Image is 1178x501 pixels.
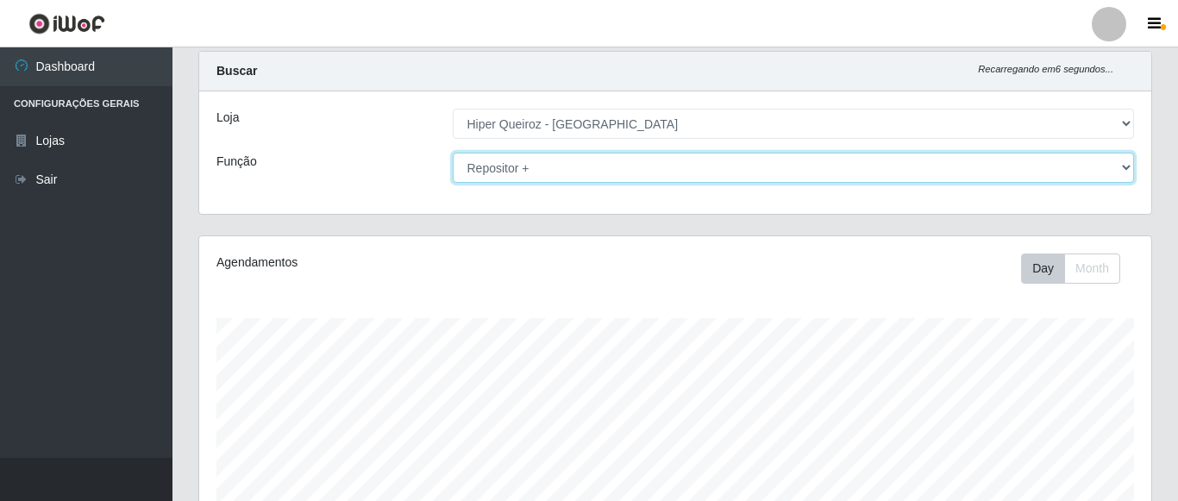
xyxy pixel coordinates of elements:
label: Função [216,153,257,171]
div: Toolbar with button groups [1021,254,1134,284]
div: Agendamentos [216,254,584,272]
button: Day [1021,254,1065,284]
button: Month [1064,254,1120,284]
div: First group [1021,254,1120,284]
strong: Buscar [216,64,257,78]
img: CoreUI Logo [28,13,105,34]
i: Recarregando em 6 segundos... [978,64,1113,74]
label: Loja [216,109,239,127]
